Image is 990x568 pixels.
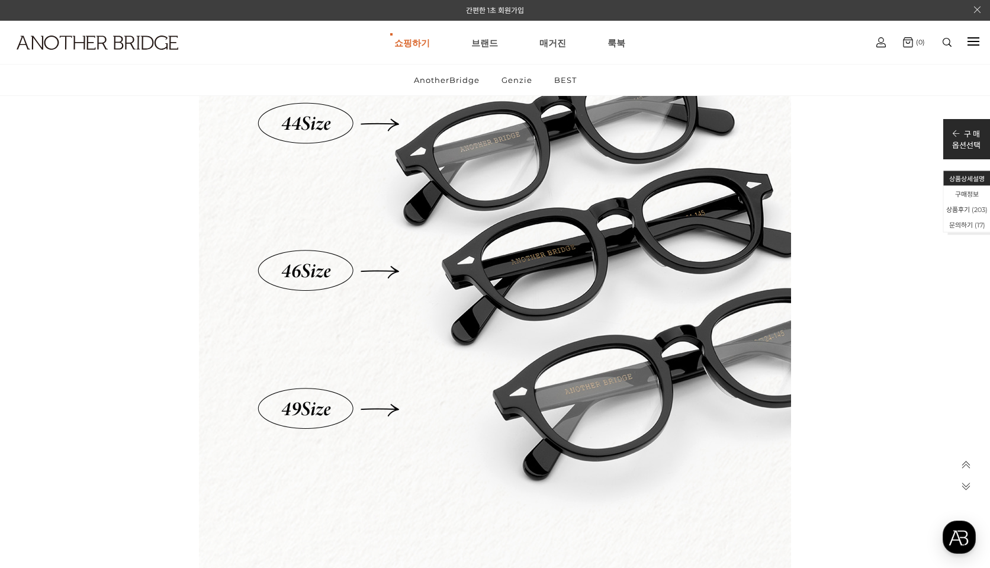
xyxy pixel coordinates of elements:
span: 설정 [183,393,197,403]
img: cart [876,37,886,47]
img: search [943,38,952,47]
a: 쇼핑하기 [394,21,430,64]
a: 홈 [4,376,78,405]
span: 대화 [108,394,123,403]
a: 설정 [153,376,227,405]
a: 매거진 [539,21,566,64]
a: 룩북 [607,21,625,64]
a: Genzie [491,65,542,95]
p: 옵션선택 [952,139,981,150]
span: (0) [913,38,925,46]
a: 브랜드 [471,21,498,64]
a: 간편한 1초 회원가입 [466,6,524,15]
p: 구 매 [952,128,981,139]
a: AnotherBridge [404,65,490,95]
a: logo [6,36,155,79]
a: 대화 [78,376,153,405]
a: (0) [903,37,925,47]
a: BEST [544,65,587,95]
img: cart [903,37,913,47]
span: 홈 [37,393,44,403]
span: 203 [974,206,985,214]
img: logo [17,36,178,50]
